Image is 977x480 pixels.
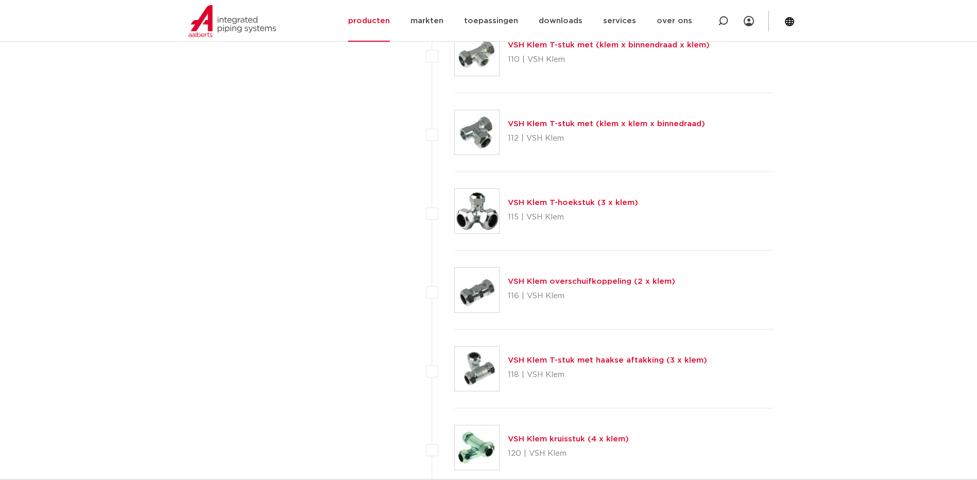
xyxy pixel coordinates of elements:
[508,130,705,147] p: 112 | VSH Klem
[508,356,707,364] a: VSH Klem T-stuk met haakse aftakking (3 x klem)
[508,435,629,443] a: VSH Klem kruisstuk (4 x klem)
[455,268,499,312] img: Thumbnail for VSH Klem overschuifkoppeling (2 x klem)
[508,199,638,207] a: VSH Klem T-hoekstuk (3 x klem)
[455,110,499,155] img: Thumbnail for VSH Klem T-stuk met (klem x klem x binnedraad)
[508,209,638,226] p: 115 | VSH Klem
[508,52,710,68] p: 110 | VSH Klem
[508,445,629,462] p: 120 | VSH Klem
[508,367,707,383] p: 118 | VSH Klem
[455,425,499,470] img: Thumbnail for VSH Klem kruisstuk (4 x klem)
[455,347,499,391] img: Thumbnail for VSH Klem T-stuk met haakse aftakking (3 x klem)
[508,120,705,128] a: VSH Klem T-stuk met (klem x klem x binnedraad)
[455,31,499,76] img: Thumbnail for VSH Klem T-stuk met (klem x binnendraad x klem)
[508,288,675,304] p: 116 | VSH Klem
[508,41,710,49] a: VSH Klem T-stuk met (klem x binnendraad x klem)
[508,278,675,285] a: VSH Klem overschuifkoppeling (2 x klem)
[455,189,499,233] img: Thumbnail for VSH Klem T-hoekstuk (3 x klem)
